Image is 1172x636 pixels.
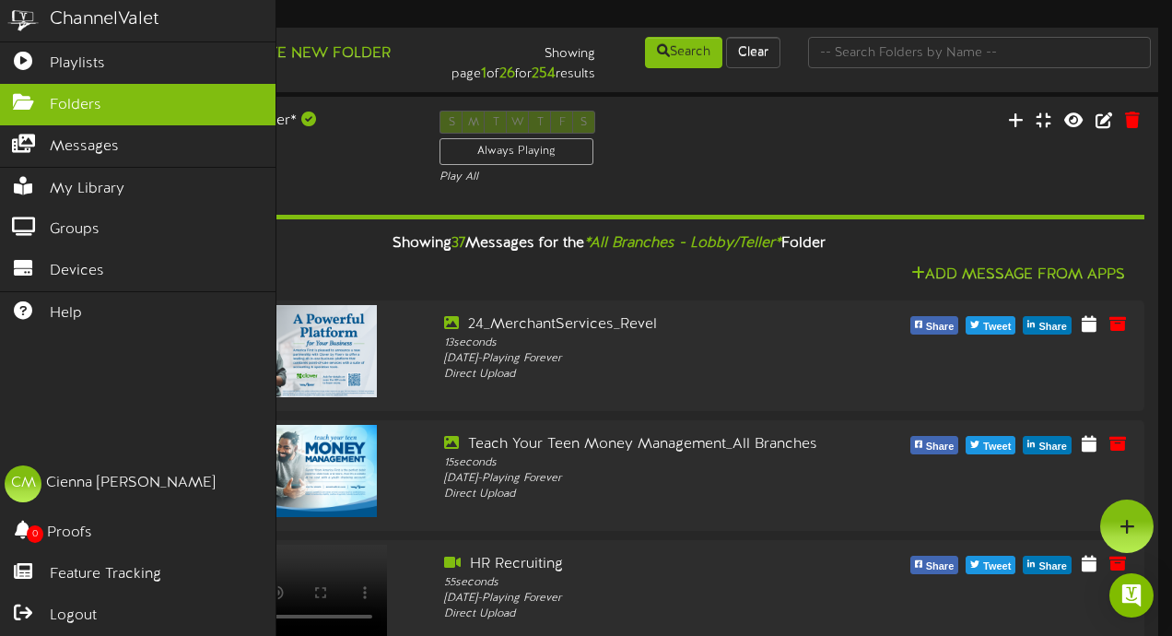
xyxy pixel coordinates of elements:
button: Clear [726,37,780,68]
strong: 1 [481,65,486,82]
div: Direct Upload [444,487,862,502]
div: [DATE] - Playing Forever [444,591,862,607]
span: Proofs [47,523,92,544]
img: cc76e649-edb7-4a89-b085-b714895bcf89.jpg [213,425,377,517]
div: [DATE] - Playing Forever [444,351,862,367]
strong: 254 [532,65,556,82]
span: Share [922,317,958,337]
div: 15 seconds [444,455,862,471]
button: Share [910,556,959,574]
div: Direct Upload [444,607,862,622]
button: Create New Folder [213,42,396,65]
span: 0 [27,525,43,543]
button: Share [910,436,959,454]
button: Tweet [966,316,1015,335]
span: Share [1035,557,1071,577]
div: 24_MerchantServices_Revel [444,314,862,336]
span: Feature Tracking [50,564,161,585]
span: Tweet [979,557,1014,577]
span: Logout [50,606,97,627]
span: Share [1035,437,1071,457]
div: 55 seconds [444,575,862,591]
button: Tweet [966,556,1015,574]
div: Cienna [PERSON_NAME] [46,473,216,494]
div: Open Intercom Messenger [1109,573,1154,618]
button: Share [1023,316,1072,335]
div: Always Playing [439,138,593,165]
i: *All Branches - Lobby/Teller* [584,235,781,252]
span: Tweet [979,437,1014,457]
div: Direct Upload [444,367,862,383]
input: -- Search Folders by Name -- [808,37,1151,68]
span: My Library [50,179,124,200]
span: Help [50,303,82,324]
div: Showing page of for results [424,35,609,85]
div: ChannelValet [50,6,159,33]
button: Tweet [966,436,1015,454]
img: c2b77559-75ea-4194-bca7-f12596c7ad4e.jpg [213,305,377,397]
span: Devices [50,261,104,282]
div: CM [5,465,41,502]
span: Playlists [50,53,105,75]
span: Tweet [979,317,1014,337]
div: Play All [439,170,778,185]
strong: 26 [499,65,515,82]
span: Folders [50,95,101,116]
span: Groups [50,219,100,241]
span: Messages [50,136,119,158]
span: Share [922,437,958,457]
span: 37 [451,235,465,252]
div: HR Recruiting [444,554,862,575]
span: Share [922,557,958,577]
div: 13 seconds [444,336,862,351]
div: Teach Your Teen Money Management_All Branches [444,434,862,455]
div: Showing Messages for the Folder [60,224,1158,264]
button: Add Message From Apps [906,264,1131,287]
button: Share [1023,436,1072,454]
div: [DATE] - Playing Forever [444,471,862,487]
button: Share [910,316,959,335]
button: Share [1023,556,1072,574]
button: Search [645,37,722,68]
span: Share [1035,317,1071,337]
